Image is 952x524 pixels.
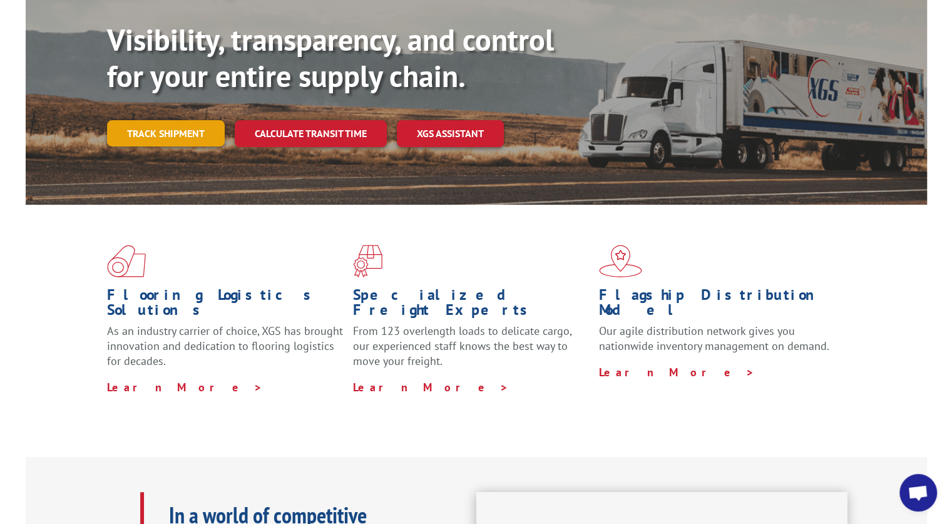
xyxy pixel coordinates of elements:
[599,245,642,277] img: xgs-icon-flagship-distribution-model-red
[397,120,504,147] a: XGS ASSISTANT
[599,287,836,324] h1: Flagship Distribution Model
[107,120,225,146] a: Track shipment
[353,380,509,394] a: Learn More >
[107,380,263,394] a: Learn More >
[599,324,829,353] span: Our agile distribution network gives you nationwide inventory management on demand.
[107,287,344,324] h1: Flooring Logistics Solutions
[353,324,590,379] p: From 123 overlength loads to delicate cargo, our experienced staff knows the best way to move you...
[353,287,590,324] h1: Specialized Freight Experts
[107,324,343,368] span: As an industry carrier of choice, XGS has brought innovation and dedication to flooring logistics...
[599,365,755,379] a: Learn More >
[107,20,554,95] b: Visibility, transparency, and control for your entire supply chain.
[235,120,387,147] a: Calculate transit time
[353,245,382,277] img: xgs-icon-focused-on-flooring-red
[899,474,937,511] a: Open chat
[107,245,146,277] img: xgs-icon-total-supply-chain-intelligence-red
